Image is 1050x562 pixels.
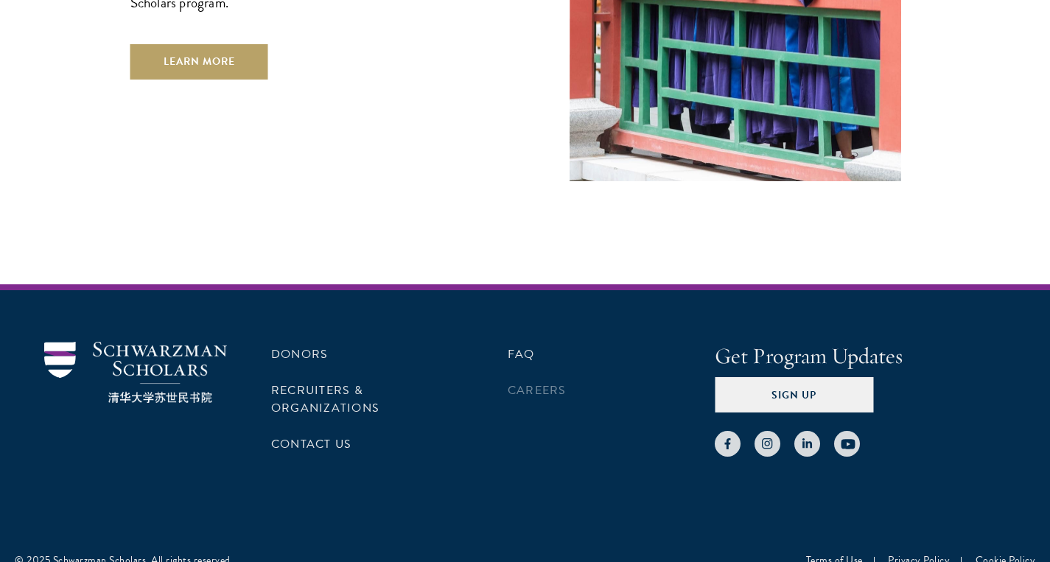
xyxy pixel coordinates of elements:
a: Recruiters & Organizations [271,382,379,417]
button: Sign Up [715,377,873,412]
a: Contact Us [271,435,351,453]
a: Donors [271,345,328,363]
a: Learn More [130,44,268,80]
img: Schwarzman Scholars [44,342,227,403]
h4: Get Program Updates [715,342,1006,371]
a: FAQ [508,345,535,363]
a: Careers [508,382,567,399]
